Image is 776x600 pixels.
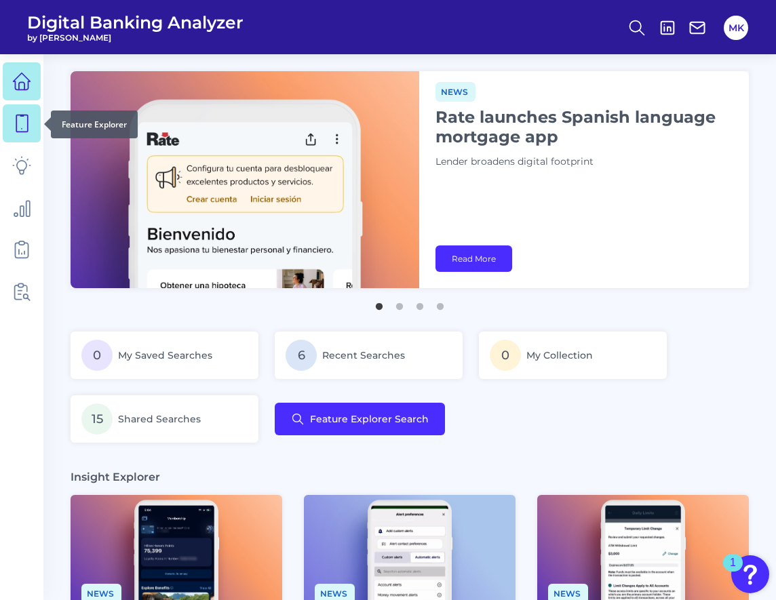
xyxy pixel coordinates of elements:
span: News [435,82,476,102]
span: 0 [490,340,521,371]
button: Open Resource Center, 1 new notification [731,555,769,593]
a: News [548,586,588,599]
span: 15 [81,403,113,435]
div: 1 [730,563,736,580]
p: Lender broadens digital footprint [435,155,742,169]
span: My Saved Searches [118,349,212,361]
span: Recent Searches [322,349,405,361]
img: bannerImg [71,71,419,288]
a: News [81,586,121,599]
span: 0 [81,340,113,371]
a: 6Recent Searches [275,332,463,379]
button: 3 [413,296,427,310]
a: 0My Collection [479,332,667,379]
button: 1 [372,296,386,310]
a: News [435,85,476,98]
button: MK [724,16,748,40]
a: Read More [435,245,512,272]
h1: Rate launches Spanish language mortgage app [435,107,742,146]
span: by [PERSON_NAME] [27,33,244,43]
button: 4 [433,296,447,310]
a: 15Shared Searches [71,395,258,443]
div: Feature Explorer [51,111,138,138]
button: Feature Explorer Search [275,403,445,435]
button: 2 [393,296,406,310]
span: 6 [286,340,317,371]
span: My Collection [526,349,593,361]
a: 0My Saved Searches [71,332,258,379]
a: News [315,586,355,599]
span: Digital Banking Analyzer [27,12,244,33]
span: Feature Explorer Search [310,414,429,424]
h3: Insight Explorer [71,470,160,484]
span: Shared Searches [118,413,201,425]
